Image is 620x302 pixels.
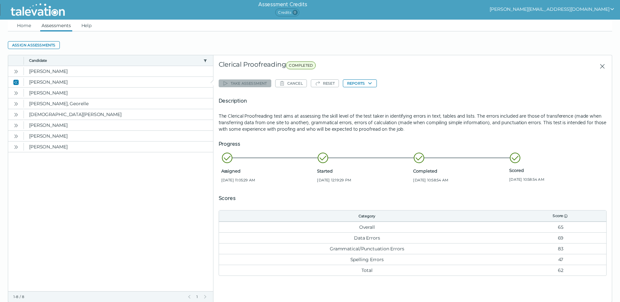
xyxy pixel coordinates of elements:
span: [DATE] 12:19:29 PM [317,177,411,183]
a: Assessments [40,20,72,31]
td: 62 [515,265,606,276]
span: 1 [196,294,198,299]
div: Clerical Proofreading [219,60,456,72]
button: Open [12,100,20,108]
button: Cancel [275,79,307,87]
h5: Progress [219,140,607,148]
cds-icon: Open [13,112,19,117]
span: Credits [275,8,299,16]
th: Category [219,210,515,222]
cds-icon: Open [13,134,19,139]
cds-icon: Open [13,101,19,107]
clr-dg-cell: [DEMOGRAPHIC_DATA][PERSON_NAME] [24,109,213,120]
cds-icon: Open [13,123,19,128]
h5: Description [219,97,607,105]
span: Completed [413,168,507,174]
td: 83 [515,243,606,254]
clr-dg-cell: [PERSON_NAME] [24,88,213,98]
button: Open [12,110,20,118]
button: Candidate [29,58,201,63]
span: [DATE] 10:58:54 AM [413,177,507,183]
img: Talevation_Logo_Transparent_white.png [8,2,68,18]
td: Total [219,265,515,276]
span: 0 [293,10,298,15]
clr-dg-cell: [PERSON_NAME] [24,77,213,87]
button: Take assessment [219,79,271,87]
clr-dg-cell: [PERSON_NAME] [24,120,213,130]
button: Assign assessments [8,41,60,49]
td: Overall [219,222,515,232]
td: Spelling Errors [219,254,515,265]
clr-dg-cell: [PERSON_NAME] [24,142,213,152]
button: Next Page [203,294,208,299]
button: Reports [343,79,377,87]
a: Help [80,20,93,31]
td: 69 [515,232,606,243]
cds-icon: Close [13,80,19,85]
span: Scored [509,168,603,173]
td: Grammatical/Punctuation Errors [219,243,515,254]
td: 65 [515,222,606,232]
th: Score [515,210,606,222]
cds-icon: Open [13,69,19,74]
button: Close [12,78,20,86]
button: Open [12,89,20,97]
td: 47 [515,254,606,265]
h6: Assessment Credits [258,1,307,8]
span: Assigned [221,168,315,174]
button: show user actions [490,5,615,13]
span: COMPLETED [286,61,316,69]
button: Open [12,67,20,75]
button: Open [12,121,20,129]
h5: Scores [219,194,607,202]
button: Previous Page [187,294,192,299]
button: Reset [311,79,339,87]
span: [DATE] 11:05:29 AM [221,177,315,183]
clr-dg-cell: [PERSON_NAME], Georelle [24,98,213,109]
button: Open [12,132,20,140]
td: Data Errors [219,232,515,243]
span: [DATE] 10:58:54 AM [509,177,603,182]
button: candidate filter [203,58,208,63]
a: Home [16,20,32,31]
div: 1-8 / 8 [13,294,183,299]
span: Started [317,168,411,174]
cds-icon: Open [13,91,19,96]
button: Close [594,60,607,72]
clr-dg-cell: [PERSON_NAME] [24,131,213,141]
p: The Clerical Proofreading test aims at assessing the skill level of the test taker in identifying... [219,113,607,132]
cds-icon: Open [13,144,19,150]
button: Open [12,143,20,151]
clr-dg-cell: [PERSON_NAME] [24,66,213,76]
